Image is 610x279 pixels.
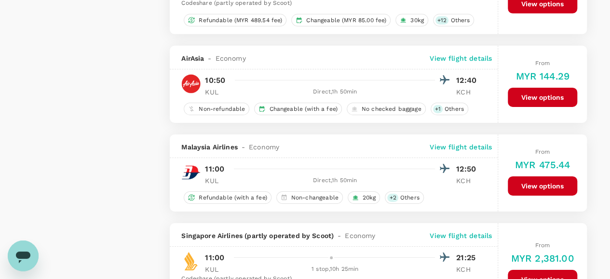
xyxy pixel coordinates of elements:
p: KUL [205,87,229,97]
p: KUL [205,176,229,186]
p: KUL [205,265,229,274]
h6: MYR 144.29 [515,68,569,84]
button: View options [508,176,577,196]
span: Singapore Airlines (partly operated by Scoot) [181,231,334,240]
span: From [535,148,550,155]
span: No checked baggage [358,105,425,113]
div: +2Others [385,191,423,204]
div: 30kg [395,14,428,27]
button: View options [508,88,577,107]
p: 10:50 [205,75,225,86]
div: Refundable (MYR 489.54 fee) [184,14,286,27]
div: Changeable (MYR 85.00 fee) [291,14,391,27]
span: Others [396,194,423,202]
span: From [535,242,550,249]
div: +12Others [433,14,474,27]
p: 12:40 [456,75,480,86]
span: Malaysia Airlines [181,142,238,152]
p: KCH [456,176,480,186]
div: Non-refundable [184,103,249,115]
div: No checked baggage [347,103,426,115]
img: SQ [181,252,201,271]
span: Others [441,105,468,113]
p: View flight details [430,142,492,152]
div: Direct , 1h 50min [235,87,435,97]
p: KCH [456,87,480,97]
span: Economy [215,53,245,63]
div: +1Others [431,103,468,115]
span: + 12 [435,16,448,25]
p: 11:00 [205,163,224,175]
span: Refundable (with a fee) [195,194,271,202]
span: 30kg [407,16,428,25]
iframe: Button to launch messaging window [8,240,39,271]
div: 20kg [348,191,380,204]
p: 11:00 [205,252,224,264]
span: - [334,231,345,240]
span: - [204,53,215,63]
span: AirAsia [181,53,204,63]
h6: MYR 2,381.00 [511,251,574,266]
p: KCH [456,265,480,274]
img: MH [181,163,201,182]
span: Refundable (MYR 489.54 fee) [195,16,286,25]
span: Changeable (with a fee) [265,105,341,113]
p: 12:50 [456,163,480,175]
p: View flight details [430,53,492,63]
span: Economy [249,142,279,152]
span: Non-refundable [195,105,249,113]
h6: MYR 475.44 [515,157,570,173]
span: Economy [345,231,375,240]
p: 21:25 [456,252,480,264]
span: From [535,60,550,66]
div: Changeable (with a fee) [254,103,341,115]
div: Refundable (with a fee) [184,191,271,204]
span: - [238,142,249,152]
span: Changeable (MYR 85.00 fee) [302,16,390,25]
div: Non-changeable [276,191,343,204]
div: Direct , 1h 50min [235,176,435,186]
div: 1 stop , 10h 25min [235,265,435,274]
img: AK [181,74,201,93]
span: Others [447,16,474,25]
p: View flight details [430,231,492,240]
span: Non-changeable [287,194,342,202]
span: 20kg [359,194,380,202]
span: + 1 [433,105,443,113]
span: + 2 [387,194,398,202]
